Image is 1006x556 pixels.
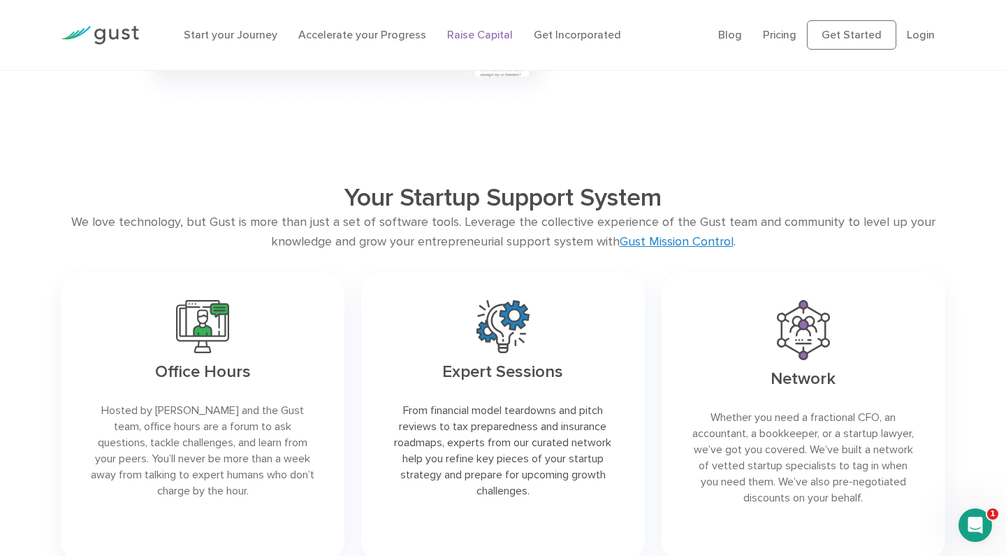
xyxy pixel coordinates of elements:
[447,28,513,41] a: Raise Capital
[150,183,857,213] h2: Your Startup Support System
[534,28,621,41] a: Get Incorporated
[987,508,998,520] span: 1
[907,28,935,41] a: Login
[298,28,426,41] a: Accelerate your Progress
[61,213,945,253] div: We love technology, but Gust is more than just a set of software tools. Leverage the collective e...
[184,28,277,41] a: Start your Journey
[61,26,139,45] img: Gust Logo
[718,28,742,41] a: Blog
[763,28,796,41] a: Pricing
[958,508,992,542] iframe: Intercom live chat
[620,234,734,249] a: Gust Mission Control
[807,20,896,50] a: Get Started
